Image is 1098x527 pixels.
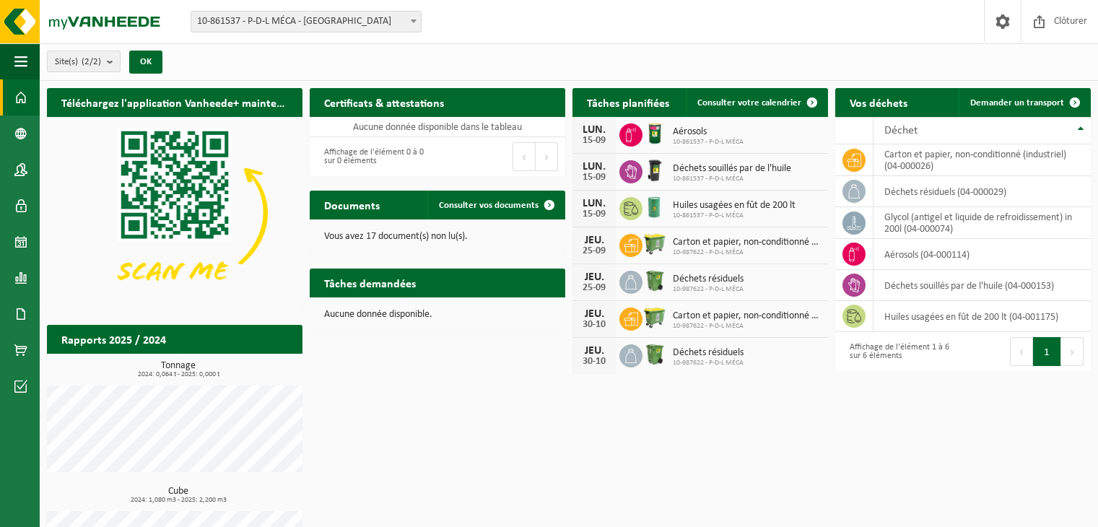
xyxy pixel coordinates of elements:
[580,173,609,183] div: 15-09
[673,310,821,322] span: Carton et papier, non-conditionné (industriel)
[47,88,302,116] h2: Téléchargez l'application Vanheede+ maintenant!
[873,144,1091,176] td: carton et papier, non-conditionné (industriel) (04-000026)
[673,248,821,257] span: 10-987622 - P-D-L MÉCA
[310,88,458,116] h2: Certificats & attestations
[642,305,667,330] img: WB-0660-HPE-GN-50
[673,138,744,147] span: 10-861537 - P-D-L MÉCA
[642,158,667,183] img: WB-0240-HPE-BK-01
[673,347,744,359] span: Déchets résiduels
[697,98,801,108] span: Consulter votre calendrier
[1033,337,1061,366] button: 1
[324,310,551,320] p: Aucune donnée disponible.
[580,124,609,136] div: LUN.
[642,195,667,219] img: PB-LD-00200-MET-31
[835,88,922,116] h2: Vos déchets
[580,271,609,283] div: JEU.
[572,88,684,116] h2: Tâches planifiées
[873,270,1091,301] td: déchets souillés par de l'huile (04-000153)
[873,207,1091,239] td: glycol (antigel et liquide de refroidissement) in 200l (04-000074)
[686,88,827,117] a: Consulter votre calendrier
[47,325,180,353] h2: Rapports 2025 / 2024
[884,125,918,136] span: Déchet
[673,163,791,175] span: Déchets souillés par de l'huile
[427,191,564,219] a: Consulter vos documents
[324,232,551,242] p: Vous avez 17 document(s) non lu(s).
[54,371,302,378] span: 2024: 0,064 t - 2025: 0,000 t
[580,136,609,146] div: 15-09
[642,342,667,367] img: WB-0370-HPE-GN-50
[82,57,101,66] count: (2/2)
[673,212,796,220] span: 10-861537 - P-D-L MÉCA
[873,176,1091,207] td: déchets résiduels (04-000029)
[580,357,609,367] div: 30-10
[317,141,430,173] div: Affichage de l'élément 0 à 0 sur 0 éléments
[439,201,539,210] span: Consulter vos documents
[580,246,609,256] div: 25-09
[673,274,744,285] span: Déchets résiduels
[191,12,421,32] span: 10-861537 - P-D-L MÉCA - FOSSES-LA-VILLE
[129,51,162,74] button: OK
[580,283,609,293] div: 25-09
[310,269,430,297] h2: Tâches demandées
[642,232,667,256] img: WB-0660-HPE-GN-50
[47,117,302,309] img: Download de VHEPlus App
[673,200,796,212] span: Huiles usagées en fût de 200 lt
[580,209,609,219] div: 15-09
[580,198,609,209] div: LUN.
[673,359,744,367] span: 10-987622 - P-D-L MÉCA
[191,11,422,32] span: 10-861537 - P-D-L MÉCA - FOSSES-LA-VILLE
[580,235,609,246] div: JEU.
[54,497,302,504] span: 2024: 1,080 m3 - 2025: 2,200 m3
[310,117,565,137] td: Aucune donnée disponible dans le tableau
[536,142,558,171] button: Next
[177,353,301,382] a: Consulter les rapports
[47,51,121,72] button: Site(s)(2/2)
[580,308,609,320] div: JEU.
[580,320,609,330] div: 30-10
[580,345,609,357] div: JEU.
[1061,337,1084,366] button: Next
[580,161,609,173] div: LUN.
[873,301,1091,332] td: huiles usagées en fût de 200 lt (04-001175)
[1010,337,1033,366] button: Previous
[873,239,1091,270] td: aérosols (04-000114)
[642,269,667,293] img: WB-0370-HPE-GN-50
[673,237,821,248] span: Carton et papier, non-conditionné (industriel)
[642,121,667,146] img: PB-OT-0200-MET-00-03
[310,191,394,219] h2: Documents
[513,142,536,171] button: Previous
[673,126,744,138] span: Aérosols
[54,361,302,378] h3: Tonnage
[842,336,956,367] div: Affichage de l'élément 1 à 6 sur 6 éléments
[959,88,1089,117] a: Demander un transport
[673,175,791,183] span: 10-861537 - P-D-L MÉCA
[673,322,821,331] span: 10-987622 - P-D-L MÉCA
[55,51,101,73] span: Site(s)
[970,98,1064,108] span: Demander un transport
[673,285,744,294] span: 10-987622 - P-D-L MÉCA
[54,487,302,504] h3: Cube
